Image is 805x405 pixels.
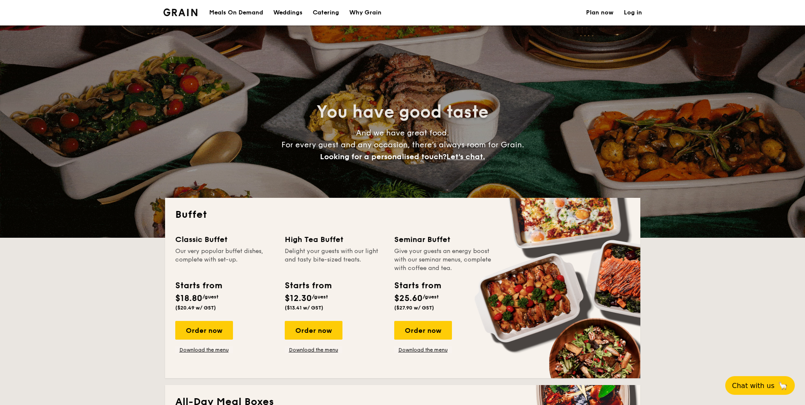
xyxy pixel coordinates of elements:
[163,8,198,16] img: Grain
[394,279,440,292] div: Starts from
[394,247,494,273] div: Give your guests an energy boost with our seminar menus, complete with coffee and tea.
[446,152,485,161] span: Let's chat.
[285,279,331,292] div: Starts from
[423,294,439,300] span: /guest
[175,293,202,304] span: $18.80
[394,346,452,353] a: Download the menu
[285,293,312,304] span: $12.30
[163,8,198,16] a: Logotype
[394,305,434,311] span: ($27.90 w/ GST)
[394,293,423,304] span: $25.60
[317,102,488,122] span: You have good taste
[394,233,494,245] div: Seminar Buffet
[285,247,384,273] div: Delight your guests with our light and tasty bite-sized treats.
[175,233,275,245] div: Classic Buffet
[175,279,222,292] div: Starts from
[175,346,233,353] a: Download the menu
[175,305,216,311] span: ($20.49 w/ GST)
[778,381,788,391] span: 🦙
[285,321,342,340] div: Order now
[281,128,524,161] span: And we have great food. For every guest and any occasion, there’s always room for Grain.
[394,321,452,340] div: Order now
[732,382,774,390] span: Chat with us
[320,152,446,161] span: Looking for a personalised touch?
[725,376,795,395] button: Chat with us🦙
[175,321,233,340] div: Order now
[312,294,328,300] span: /guest
[175,247,275,273] div: Our very popular buffet dishes, complete with set-up.
[202,294,219,300] span: /guest
[285,346,342,353] a: Download the menu
[175,208,630,222] h2: Buffet
[285,305,323,311] span: ($13.41 w/ GST)
[285,233,384,245] div: High Tea Buffet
